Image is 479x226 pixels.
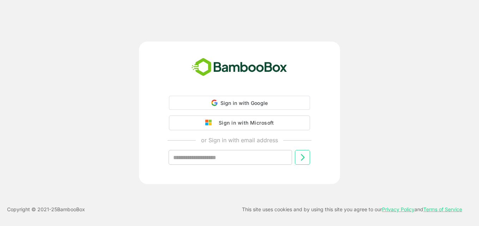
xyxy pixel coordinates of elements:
a: Terms of Service [423,206,462,212]
button: Sign in with Microsoft [169,115,310,130]
div: Sign in with Microsoft [215,118,274,127]
a: Privacy Policy [382,206,414,212]
p: This site uses cookies and by using this site you agree to our and [242,205,462,214]
p: Copyright © 2021- 25 BambooBox [7,205,85,214]
img: google [205,120,215,126]
p: or Sign in with email address [201,136,278,144]
img: bamboobox [188,56,291,79]
span: Sign in with Google [220,100,268,106]
div: Sign in with Google [169,96,310,110]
